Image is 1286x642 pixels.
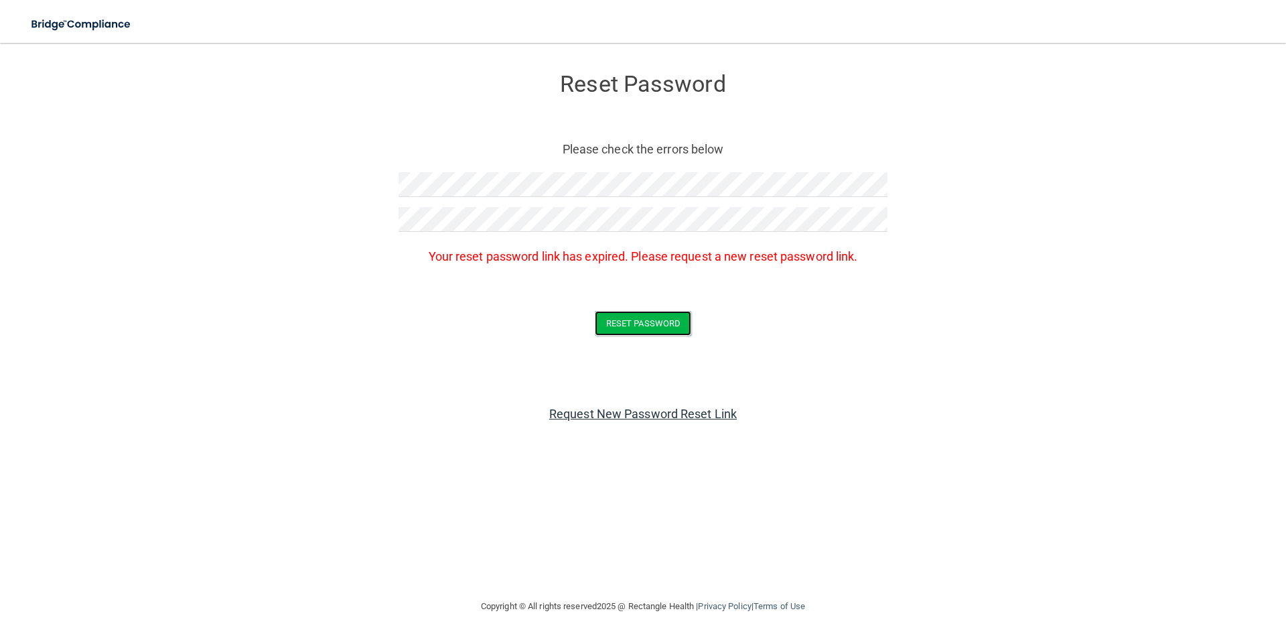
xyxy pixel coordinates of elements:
a: Terms of Use [754,601,805,611]
a: Privacy Policy [698,601,751,611]
button: Reset Password [595,311,691,336]
p: Your reset password link has expired. Please request a new reset password link. [399,245,887,267]
p: Please check the errors below [409,138,877,160]
div: Copyright © All rights reserved 2025 @ Rectangle Health | | [399,585,887,628]
a: Request New Password Reset Link [549,407,737,421]
h3: Reset Password [399,72,887,97]
img: bridge_compliance_login_screen.278c3ca4.svg [20,11,143,38]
